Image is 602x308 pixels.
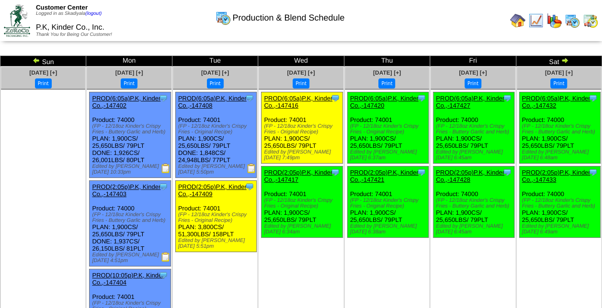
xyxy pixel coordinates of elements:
[245,182,254,191] img: Tooltip
[565,13,580,28] img: calendarprod.gif
[261,166,342,238] div: Product: 74001 PLAN: 1,900CS / 25,650LBS / 79PLT
[502,167,512,177] img: Tooltip
[373,69,401,76] a: [DATE] [+]
[159,270,168,280] img: Tooltip
[350,169,419,183] a: PROD(2:05p)P.K, Kinder Co.,-147421
[436,169,504,183] a: PROD(2:05p)P.K, Kinder Co.,-147428
[85,11,102,16] a: (logout)
[92,212,170,223] div: (FP - 12/18oz Kinder's Crispy Fries - Buttery Garlic and Herb)
[216,10,231,25] img: calendarprod.gif
[159,182,168,191] img: Tooltip
[92,164,170,175] div: Edited by [PERSON_NAME] [DATE] 10:33pm
[245,93,254,103] img: Tooltip
[516,56,602,66] td: Sat
[207,78,224,88] button: Print
[522,198,600,209] div: (FP - 12/18oz Kinder's Crispy Fries - Buttery Garlic and Herb)
[459,69,487,76] a: [DATE] [+]
[417,93,426,103] img: Tooltip
[330,167,340,177] img: Tooltip
[178,238,256,249] div: Edited by [PERSON_NAME] [DATE] 5:51pm
[178,164,256,175] div: Edited by [PERSON_NAME] [DATE] 5:50pm
[161,164,170,173] img: Production Report
[588,167,598,177] img: Tooltip
[522,223,600,235] div: Edited by [PERSON_NAME] [DATE] 6:49am
[545,69,573,76] a: [DATE] [+]
[264,95,332,109] a: PROD(6:05a)P.K, Kinder Co.,-147416
[178,123,256,135] div: (FP - 12/18oz Kinder's Crispy Fries - Original Recipe)
[264,169,332,183] a: PROD(2:05p)P.K, Kinder Co.,-147417
[347,166,428,238] div: Product: 74001 PLAN: 1,900CS / 25,650LBS / 79PLT
[519,166,600,238] div: Product: 74000 PLAN: 1,900CS / 25,650LBS / 79PLT
[29,69,57,76] span: [DATE] [+]
[247,164,256,173] img: Production Report
[350,223,428,235] div: Edited by [PERSON_NAME] [DATE] 6:38am
[36,23,104,32] span: P.K, Kinder Co., Inc.
[344,56,430,66] td: Thu
[232,13,344,23] span: Production & Blend Schedule
[90,181,170,266] div: Product: 74000 PLAN: 1,900CS / 25,650LBS / 79PLT DONE: 1,937CS / 26,150LBS / 81PLT
[4,4,30,36] img: ZoRoCo_Logo(Green%26Foil)%20jpg.webp
[159,93,168,103] img: Tooltip
[36,4,88,11] span: Customer Center
[522,95,591,109] a: PROD(6:05a)P.K, Kinder Co.,-147432
[350,123,428,135] div: (FP - 12/18oz Kinder's Crispy Fries - Original Recipe)
[588,93,598,103] img: Tooltip
[36,32,112,37] span: Thank You for Being Our Customer!
[36,11,102,16] span: Logged in as Skadiyala
[178,183,247,198] a: PROD(2:05p)P.K, Kinder Co.,-147409
[201,69,229,76] a: [DATE] [+]
[264,198,342,209] div: (FP - 12/18oz Kinder's Crispy Fries - Original Recipe)
[347,92,428,164] div: Product: 74001 PLAN: 1,900CS / 25,650LBS / 79PLT
[522,169,591,183] a: PROD(2:05p)P.K, Kinder Co.,-147433
[264,123,342,135] div: (FP - 12/18oz Kinder's Crispy Fries - Original Recipe)
[378,78,395,88] button: Print
[550,78,567,88] button: Print
[264,149,342,161] div: Edited by [PERSON_NAME] [DATE] 7:49pm
[528,13,544,28] img: line_graph.gif
[172,56,258,66] td: Tue
[175,92,256,178] div: Product: 74001 PLAN: 1,900CS / 25,650LBS / 79PLT DONE: 1,848CS / 24,948LBS / 77PLT
[433,92,514,164] div: Product: 74000 PLAN: 1,900CS / 25,650LBS / 79PLT
[350,95,419,109] a: PROD(6:05a)P.K, Kinder Co.,-147420
[510,13,525,28] img: home.gif
[522,123,600,135] div: (FP - 12/18oz Kinder's Crispy Fries - Buttery Garlic and Herb)
[583,13,598,28] img: calendarinout.gif
[35,78,52,88] button: Print
[522,149,600,161] div: Edited by [PERSON_NAME] [DATE] 6:48am
[261,92,342,164] div: Product: 74001 PLAN: 1,900CS / 25,650LBS / 79PLT
[330,93,340,103] img: Tooltip
[287,69,315,76] a: [DATE] [+]
[561,56,568,64] img: arrowright.gif
[433,166,514,238] div: Product: 74000 PLAN: 1,900CS / 25,650LBS / 79PLT
[417,167,426,177] img: Tooltip
[92,183,160,198] a: PROD(2:05p)P.K, Kinder Co.,-147403
[258,56,344,66] td: Wed
[178,212,256,223] div: (FP - 12/18oz Kinder's Crispy Fries - Original Recipe)
[293,78,309,88] button: Print
[0,56,86,66] td: Sun
[436,123,514,135] div: (FP - 12/18oz Kinder's Crispy Fries - Buttery Garlic and Herb)
[92,272,164,286] a: PROD(10:05p)P.K, Kinder Co.,-147404
[436,149,514,161] div: Edited by [PERSON_NAME] [DATE] 6:45am
[33,56,40,64] img: arrowleft.gif
[264,223,342,235] div: Edited by [PERSON_NAME] [DATE] 6:34am
[92,95,160,109] a: PROD(6:05a)P.K, Kinder Co.,-147402
[178,95,247,109] a: PROD(6:05a)P.K, Kinder Co.,-147408
[436,223,514,235] div: Edited by [PERSON_NAME] [DATE] 6:45am
[175,181,256,252] div: Product: 74001 PLAN: 3,800CS / 51,300LBS / 158PLT
[92,252,170,264] div: Edited by [PERSON_NAME] [DATE] 4:51pm
[350,149,428,161] div: Edited by [PERSON_NAME] [DATE] 6:37am
[115,69,143,76] a: [DATE] [+]
[546,13,562,28] img: graph.gif
[350,198,428,209] div: (FP - 12/18oz Kinder's Crispy Fries - Original Recipe)
[86,56,172,66] td: Mon
[502,93,512,103] img: Tooltip
[436,198,514,209] div: (FP - 12/18oz Kinder's Crispy Fries - Buttery Garlic and Herb)
[121,78,137,88] button: Print
[90,92,170,178] div: Product: 74000 PLAN: 1,900CS / 25,650LBS / 79PLT DONE: 1,926CS / 26,001LBS / 80PLT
